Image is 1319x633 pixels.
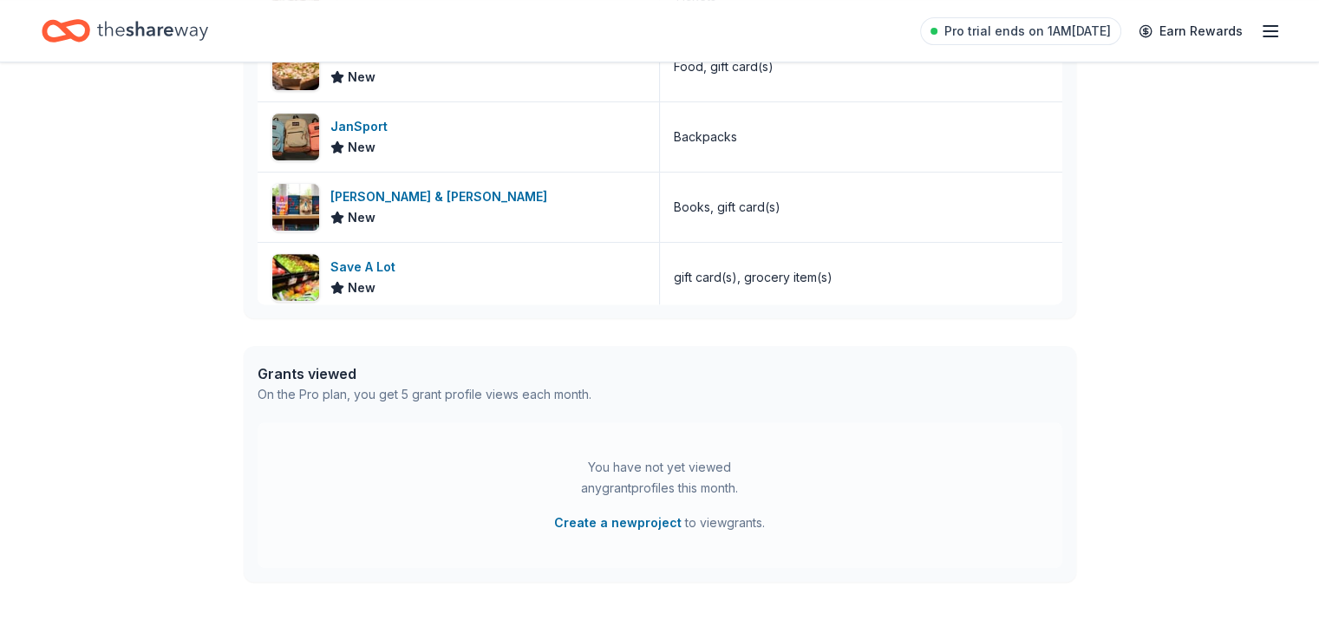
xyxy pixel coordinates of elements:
[258,384,591,405] div: On the Pro plan, you get 5 grant profile views each month.
[330,257,402,277] div: Save A Lot
[272,184,319,231] img: Image for Barnes & Noble
[42,10,208,51] a: Home
[272,43,319,90] img: Image for Pizza Hut
[272,254,319,301] img: Image for Save A Lot
[258,363,591,384] div: Grants viewed
[348,277,375,298] span: New
[674,267,833,288] div: gift card(s), grocery item(s)
[674,127,737,147] div: Backpacks
[920,17,1121,45] a: Pro trial ends on 1AM[DATE]
[272,114,319,160] img: Image for JanSport
[944,21,1111,42] span: Pro trial ends on 1AM[DATE]
[674,56,774,77] div: Food, gift card(s)
[330,186,554,207] div: [PERSON_NAME] & [PERSON_NAME]
[552,457,768,499] div: You have not yet viewed any grant profiles this month.
[554,512,682,533] button: Create a newproject
[330,116,395,137] div: JanSport
[1128,16,1253,47] a: Earn Rewards
[674,197,780,218] div: Books, gift card(s)
[348,207,375,228] span: New
[348,137,375,158] span: New
[348,67,375,88] span: New
[554,512,765,533] span: to view grants .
